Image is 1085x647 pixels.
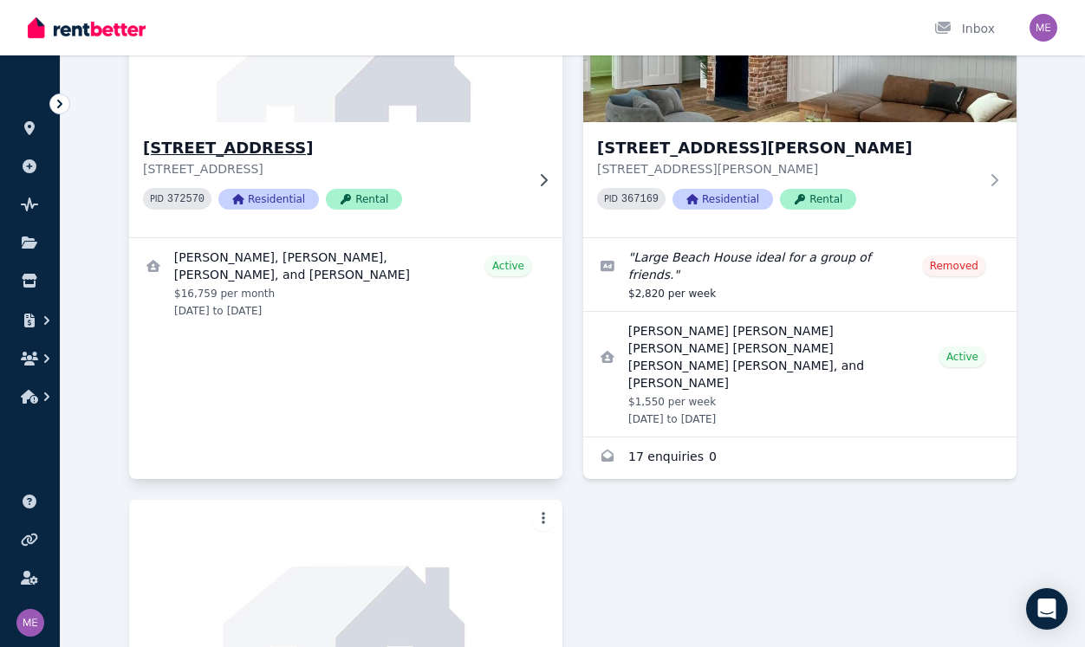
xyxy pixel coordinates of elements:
[780,189,856,210] span: Rental
[218,189,319,210] span: Residential
[129,238,562,328] a: View details for Max Lassner, Jake McCuskey, Eddie Kane, and Ryan Ruland
[16,609,44,637] img: melpol@hotmail.com
[167,193,205,205] code: 372570
[597,160,978,178] p: [STREET_ADDRESS][PERSON_NAME]
[143,136,524,160] h3: [STREET_ADDRESS]
[597,136,978,160] h3: [STREET_ADDRESS][PERSON_NAME]
[326,189,402,210] span: Rental
[531,507,555,531] button: More options
[150,194,164,204] small: PID
[143,160,524,178] p: [STREET_ADDRESS]
[583,437,1017,479] a: Enquiries for 6 Wollumbin St, Byron Bay
[621,193,659,205] code: 367169
[604,194,618,204] small: PID
[1026,588,1068,630] div: Open Intercom Messenger
[934,20,995,37] div: Inbox
[28,15,146,41] img: RentBetter
[583,312,1017,437] a: View details for Federico Eugenio Rodolfo Piva Rodriguez, Tania Prieto, Enzo Giovanni Gentili Can...
[583,238,1017,311] a: Edit listing: Large Beach House ideal for a group of friends.
[1030,14,1057,42] img: melpol@hotmail.com
[672,189,773,210] span: Residential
